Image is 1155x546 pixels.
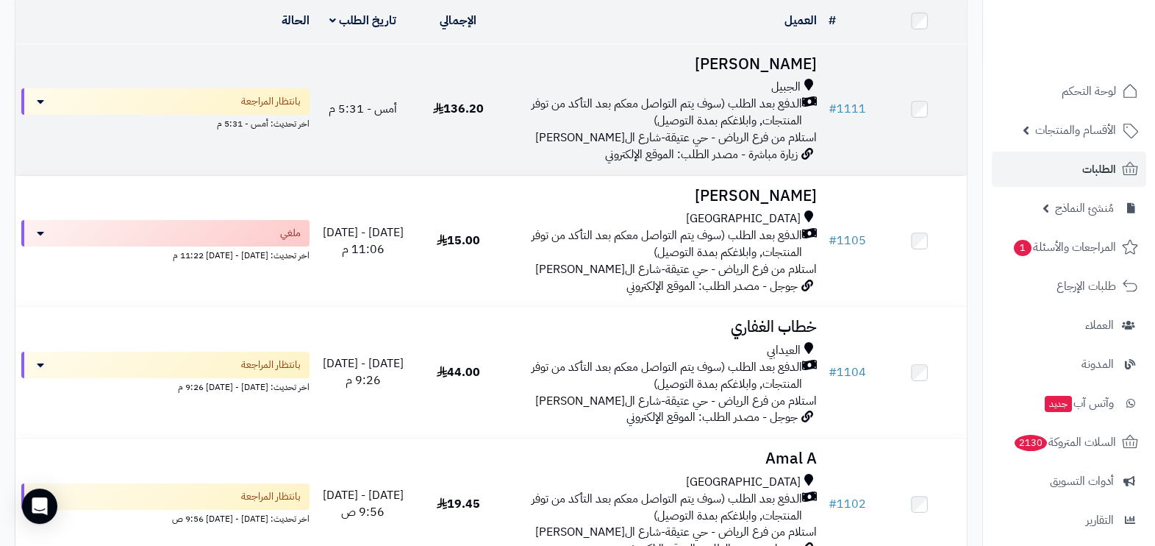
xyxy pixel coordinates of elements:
span: # [829,364,837,381]
a: طلبات الإرجاع [992,269,1146,304]
span: 2130 [1015,435,1047,451]
h3: [PERSON_NAME] [512,188,817,205]
div: اخر تحديث: [DATE] - [DATE] 9:26 م [21,378,310,394]
span: بانتظار المراجعة [241,358,301,372]
span: 15.00 [437,232,480,249]
div: اخر تحديث: أمس - 5:31 م [21,115,310,130]
div: اخر تحديث: [DATE] - [DATE] 9:56 ص [21,510,310,525]
a: المدونة [992,347,1146,382]
span: العيدابي [767,342,801,359]
span: وآتس آب [1043,393,1114,414]
span: الدفع بعد الطلب (سوف يتم التواصل معكم بعد التأكد من توفر المنتجات, وابلاغكم بمدة التوصيل) [512,96,802,130]
span: # [829,232,837,249]
span: زيارة مباشرة - مصدر الطلب: الموقع الإلكتروني [605,146,798,163]
span: جوجل - مصدر الطلب: الموقع الإلكتروني [626,277,798,295]
a: أدوات التسويق [992,464,1146,499]
span: استلام من فرع الرياض - حي عتيقة-شارع ال[PERSON_NAME] [535,392,817,410]
a: الإجمالي [440,12,476,29]
span: [DATE] - [DATE] 11:06 م [323,224,404,258]
h3: [PERSON_NAME] [512,56,817,73]
a: # [829,12,836,29]
a: #1105 [829,232,866,249]
span: [GEOGRAPHIC_DATA] [686,474,801,491]
h3: Amal A [512,450,817,467]
span: # [829,495,837,513]
a: التقارير [992,503,1146,538]
a: العميل [784,12,817,29]
span: 1 [1014,240,1031,256]
span: الدفع بعد الطلب (سوف يتم التواصل معكم بعد التأكد من توفر المنتجات, وابلاغكم بمدة التوصيل) [512,359,802,393]
span: العملاء [1085,315,1114,336]
span: 19.45 [437,495,480,513]
a: تاريخ الطلب [329,12,396,29]
span: استلام من فرع الرياض - حي عتيقة-شارع ال[PERSON_NAME] [535,260,817,278]
span: السلات المتروكة [1013,432,1116,453]
a: الحالة [282,12,310,29]
span: الدفع بعد الطلب (سوف يتم التواصل معكم بعد التأكد من توفر المنتجات, وابلاغكم بمدة التوصيل) [512,491,802,525]
span: الدفع بعد الطلب (سوف يتم التواصل معكم بعد التأكد من توفر المنتجات, وابلاغكم بمدة التوصيل) [512,227,802,261]
a: #1111 [829,100,866,118]
span: 136.20 [433,100,484,118]
span: أمس - 5:31 م [329,100,397,118]
a: السلات المتروكة2130 [992,425,1146,460]
span: جديد [1045,396,1072,412]
span: طلبات الإرجاع [1056,276,1116,297]
a: الطلبات [992,152,1146,187]
span: استلام من فرع الرياض - حي عتيقة-شارع ال[PERSON_NAME] [535,129,817,146]
span: ملغي [280,226,301,241]
a: #1102 [829,495,866,513]
span: الجبيل [771,79,801,96]
a: #1104 [829,364,866,381]
span: لوحة التحكم [1062,81,1116,102]
span: استلام من فرع الرياض - حي عتيقة-شارع ال[PERSON_NAME] [535,523,817,541]
a: لوحة التحكم [992,74,1146,109]
span: 44.00 [437,364,480,381]
a: وآتس آبجديد [992,386,1146,421]
span: # [829,100,837,118]
span: الطلبات [1082,159,1116,180]
span: بانتظار المراجعة [241,94,301,109]
a: العملاء [992,308,1146,343]
span: أدوات التسويق [1050,471,1114,492]
div: اخر تحديث: [DATE] - [DATE] 11:22 م [21,247,310,262]
span: الأقسام والمنتجات [1035,120,1116,141]
span: بانتظار المراجعة [241,489,301,504]
span: [DATE] - [DATE] 9:26 م [323,355,404,389]
span: [GEOGRAPHIC_DATA] [686,210,801,227]
span: التقارير [1086,510,1114,531]
span: جوجل - مصدر الطلب: الموقع الإلكتروني [626,408,798,426]
span: [DATE] - [DATE] 9:56 ص [323,486,404,521]
span: مُنشئ النماذج [1055,198,1114,219]
a: المراجعات والأسئلة1 [992,230,1146,265]
div: Open Intercom Messenger [22,489,57,524]
span: المدونة [1081,354,1114,375]
h3: خطاب الغفاري [512,319,817,336]
span: المراجعات والأسئلة [1012,237,1116,258]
